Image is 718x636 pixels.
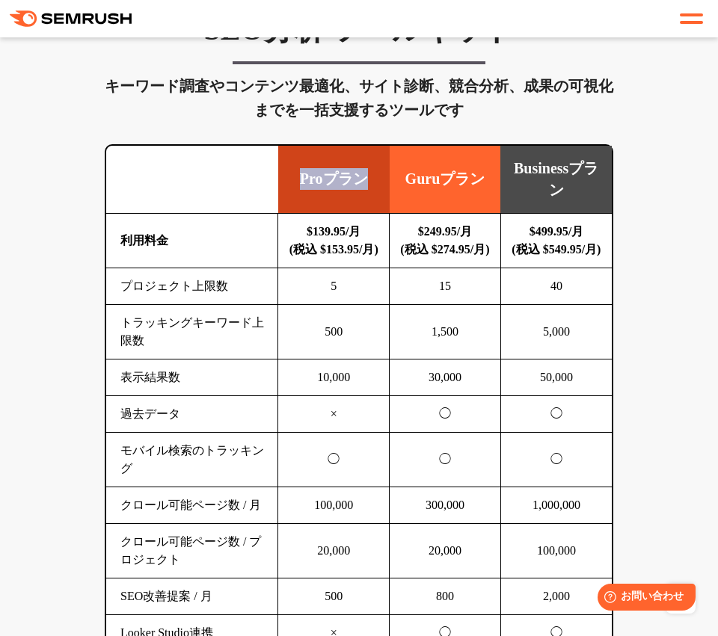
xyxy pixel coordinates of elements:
td: 300,000 [390,487,501,523]
td: トラッキングキーワード上限数 [106,304,278,359]
td: SEO改善提案 / 月 [106,578,278,614]
td: Guruプラン [390,146,501,214]
b: $249.95/月 (税込 $274.95/月) [400,225,489,256]
td: Proプラン [278,146,390,214]
b: $139.95/月 (税込 $153.95/月) [289,225,378,256]
div: キーワード調査やコンテンツ最適化、サイト診断、競合分析、成果の可視化までを一括支援するツールです [105,74,613,122]
td: 500 [278,578,390,614]
td: 30,000 [390,359,501,395]
td: 100,000 [278,487,390,523]
td: 500 [278,304,390,359]
iframe: Help widget launcher [585,578,702,620]
td: 100,000 [500,523,612,578]
td: ◯ [390,432,501,487]
td: 1,000,000 [500,487,612,523]
b: $499.95/月 (税込 $549.95/月) [512,225,601,256]
td: 2,000 [500,578,612,614]
td: 10,000 [278,359,390,395]
td: 5,000 [500,304,612,359]
b: 利用料金 [120,234,168,247]
td: ◯ [390,395,501,432]
td: Businessプラン [500,146,612,214]
td: 表示結果数 [106,359,278,395]
td: 800 [390,578,501,614]
td: × [278,395,390,432]
td: クロール可能ページ数 / 月 [106,487,278,523]
td: 1,500 [390,304,501,359]
td: 20,000 [390,523,501,578]
td: ◯ [278,432,390,487]
td: プロジェクト上限数 [106,268,278,304]
td: 40 [500,268,612,304]
td: クロール可能ページ数 / プロジェクト [106,523,278,578]
td: 15 [390,268,501,304]
td: 過去データ [106,395,278,432]
td: 50,000 [500,359,612,395]
td: ◯ [500,432,612,487]
td: 5 [278,268,390,304]
td: ◯ [500,395,612,432]
td: 20,000 [278,523,390,578]
td: モバイル検索のトラッキング [106,432,278,487]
